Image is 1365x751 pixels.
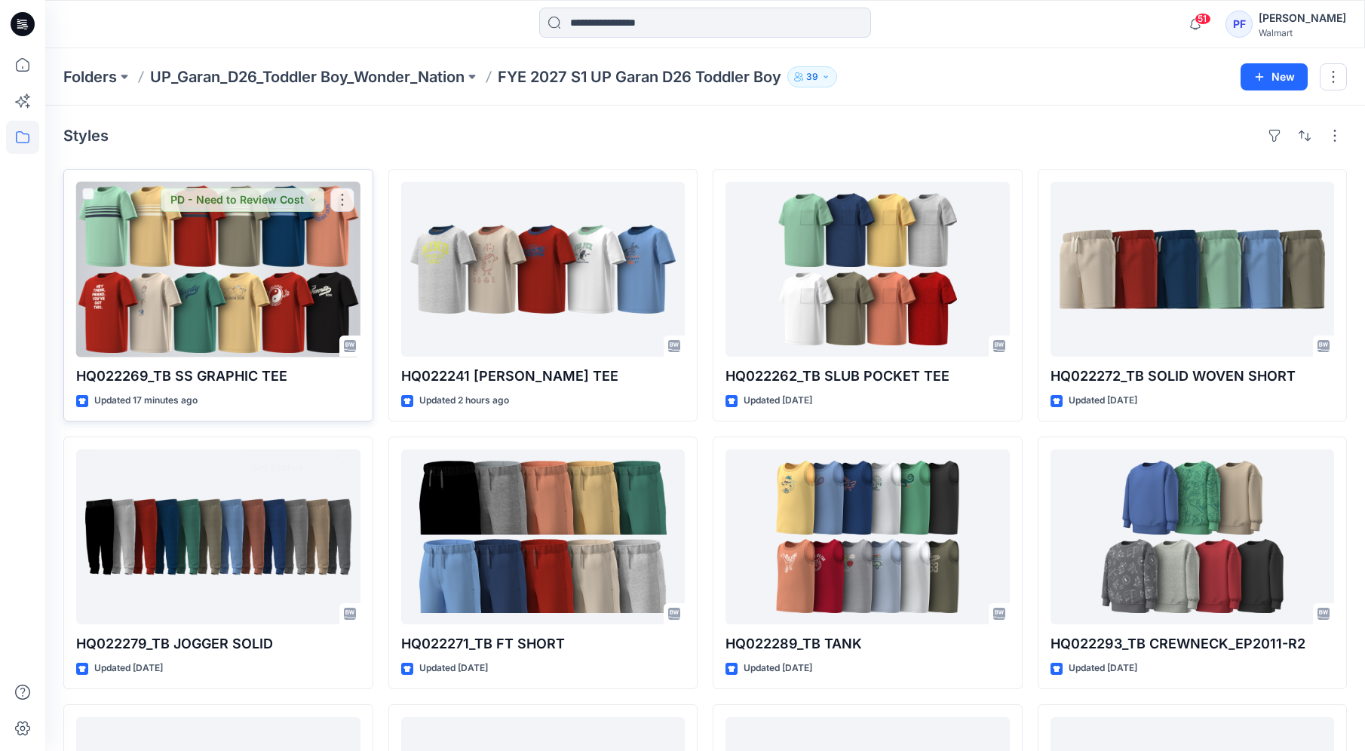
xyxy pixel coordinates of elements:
[401,182,686,357] a: HQ022241 TB RINGER TEE
[1051,633,1335,654] p: HQ022293_TB CREWNECK_EP2011-R2
[63,127,109,145] h4: Styles
[1259,9,1346,27] div: [PERSON_NAME]
[1051,182,1335,357] a: HQ022272_TB SOLID WOVEN SHORT
[787,66,837,87] button: 39
[401,449,686,624] a: HQ022271_TB FT SHORT
[94,393,198,409] p: Updated 17 minutes ago
[94,661,163,676] p: Updated [DATE]
[725,449,1010,624] a: HQ022289_TB TANK
[401,366,686,387] p: HQ022241 [PERSON_NAME] TEE
[725,366,1010,387] p: HQ022262_TB SLUB POCKET TEE
[76,633,360,654] p: HQ022279_TB JOGGER SOLID
[1241,63,1308,90] button: New
[76,182,360,357] a: HQ022269_TB SS GRAPHIC TEE
[76,366,360,387] p: HQ022269_TB SS GRAPHIC TEE
[1259,27,1346,38] div: Walmart
[419,661,488,676] p: Updated [DATE]
[63,66,117,87] a: Folders
[725,633,1010,654] p: HQ022289_TB TANK
[806,69,818,85] p: 39
[1225,11,1253,38] div: PF
[498,66,781,87] p: FYE 2027 S1 UP Garan D26 Toddler Boy
[76,449,360,624] a: HQ022279_TB JOGGER SOLID
[744,393,812,409] p: Updated [DATE]
[401,633,686,654] p: HQ022271_TB FT SHORT
[744,661,812,676] p: Updated [DATE]
[1195,13,1211,25] span: 51
[1051,366,1335,387] p: HQ022272_TB SOLID WOVEN SHORT
[419,393,509,409] p: Updated 2 hours ago
[1069,661,1137,676] p: Updated [DATE]
[1051,449,1335,624] a: HQ022293_TB CREWNECK_EP2011-R2
[1069,393,1137,409] p: Updated [DATE]
[150,66,465,87] a: UP_Garan_D26_Toddler Boy_Wonder_Nation
[725,182,1010,357] a: HQ022262_TB SLUB POCKET TEE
